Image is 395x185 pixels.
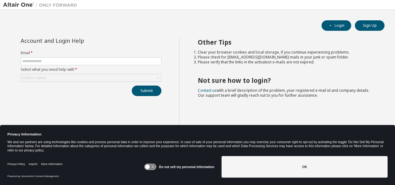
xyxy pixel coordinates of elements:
li: Please check for [EMAIL_ADDRESS][DOMAIN_NAME] mails in your junk or spam folder. [198,55,374,60]
li: Clear your browser cookies and local storage, if you continue experiencing problems. [198,50,374,55]
h2: Other Tips [198,38,374,46]
button: Login [322,20,351,31]
div: Account and Login Help [21,38,133,43]
span: with a brief description of the problem, your registered e-mail id and company details. Our suppo... [198,88,369,98]
button: Submit [132,86,161,96]
li: Please verify that the links in the activation e-mails are not expired. [198,60,374,65]
button: Sign Up [355,20,385,31]
a: Contact us [198,88,217,93]
div: Click to select [22,75,46,80]
div: Click to select [21,74,161,82]
label: Select what you need help with [21,67,161,72]
img: Altair One [3,2,80,8]
label: Email [21,50,161,55]
h2: Not sure how to login? [198,76,374,84]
